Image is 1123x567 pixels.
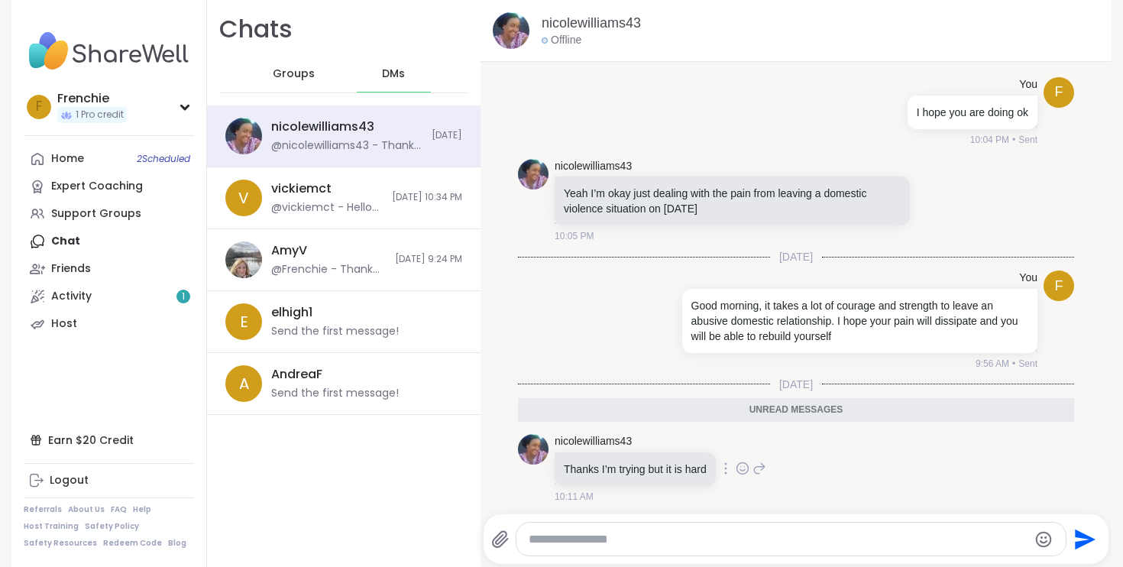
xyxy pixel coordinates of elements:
[542,14,641,33] a: nicolewilliams43
[24,145,194,173] a: Home2Scheduled
[271,138,422,154] div: @nicolewilliams43 - Thanks I’m trying but it is hard
[24,24,194,78] img: ShareWell Nav Logo
[1019,77,1037,92] h4: You
[271,180,332,197] div: vickiemct
[225,241,262,278] img: https://sharewell-space-live.sfo3.digitaloceanspaces.com/user-generated/4517d329-9ca6-439b-83ad-b...
[24,310,194,338] a: Host
[24,426,194,454] div: Earn $20 Credit
[392,191,462,204] span: [DATE] 10:34 PM
[518,159,549,190] img: https://sharewell-space-live.sfo3.digitaloceanspaces.com/user-generated/3403c148-dfcf-4217-9166-8...
[271,200,383,215] div: @vickiemct - Hello [PERSON_NAME], I'm pleased to see you here. I've been with [PERSON_NAME] for a...
[51,206,141,222] div: Support Groups
[271,324,399,339] div: Send the first message!
[111,504,127,515] a: FAQ
[238,186,249,209] span: v
[555,434,632,449] a: nicolewilliams43
[493,12,529,49] img: https://sharewell-space-live.sfo3.digitaloceanspaces.com/user-generated/3403c148-dfcf-4217-9166-8...
[24,200,194,228] a: Support Groups
[970,133,1009,147] span: 10:04 PM
[271,386,399,401] div: Send the first message!
[564,462,707,477] p: Thanks I’m trying but it is hard
[24,521,79,532] a: Host Training
[51,151,84,167] div: Home
[68,504,105,515] a: About Us
[51,316,77,332] div: Host
[542,33,581,48] div: Offline
[51,261,91,277] div: Friends
[271,304,312,321] div: elhigh1
[76,109,124,122] span: 1 Pro credit
[57,90,127,107] div: Frenchie
[239,372,249,395] span: A
[770,377,822,392] span: [DATE]
[271,366,322,383] div: AndreaF
[103,538,162,549] a: Redeem Code
[271,118,374,135] div: nicolewilliams43
[976,357,1009,371] span: 9:56 AM
[225,118,262,154] img: https://sharewell-space-live.sfo3.digitaloceanspaces.com/user-generated/3403c148-dfcf-4217-9166-8...
[1066,522,1101,556] button: Send
[691,298,1028,344] p: Good morning, it takes a lot of courage and strength to leave an abusive domestic relationship. I...
[1019,271,1037,286] h4: You
[182,290,185,303] span: 1
[770,249,822,264] span: [DATE]
[529,532,1028,547] textarea: Type your message
[133,504,151,515] a: Help
[271,262,386,277] div: @Frenchie - Thank you so much [PERSON_NAME] for all your advices and wise words ! Very much appre...
[271,242,307,259] div: AmyV
[51,179,143,194] div: Expert Coaching
[1018,133,1037,147] span: Sent
[1012,133,1015,147] span: •
[382,66,405,82] span: DMs
[24,255,194,283] a: Friends
[555,490,594,504] span: 10:11 AM
[168,538,186,549] a: Blog
[1054,82,1063,102] span: F
[219,12,293,47] h1: Chats
[51,289,92,304] div: Activity
[137,153,190,165] span: 2 Scheduled
[36,97,42,117] span: F
[917,105,1028,120] p: I hope you are doing ok
[1054,276,1063,296] span: F
[24,173,194,200] a: Expert Coaching
[50,473,89,488] div: Logout
[1034,530,1053,549] button: Emoji picker
[24,504,62,515] a: Referrals
[564,186,901,216] p: Yeah I’m okay just dealing with the pain from leaving a domestic violence situation on [DATE]
[24,538,97,549] a: Safety Resources
[518,398,1074,423] div: Unread messages
[273,66,315,82] span: Groups
[518,434,549,465] img: https://sharewell-space-live.sfo3.digitaloceanspaces.com/user-generated/3403c148-dfcf-4217-9166-8...
[85,521,139,532] a: Safety Policy
[1012,357,1015,371] span: •
[555,159,632,174] a: nicolewilliams43
[1018,357,1037,371] span: Sent
[395,253,462,266] span: [DATE] 9:24 PM
[432,129,462,142] span: [DATE]
[24,283,194,310] a: Activity1
[240,310,248,333] span: e
[24,467,194,494] a: Logout
[555,229,594,243] span: 10:05 PM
